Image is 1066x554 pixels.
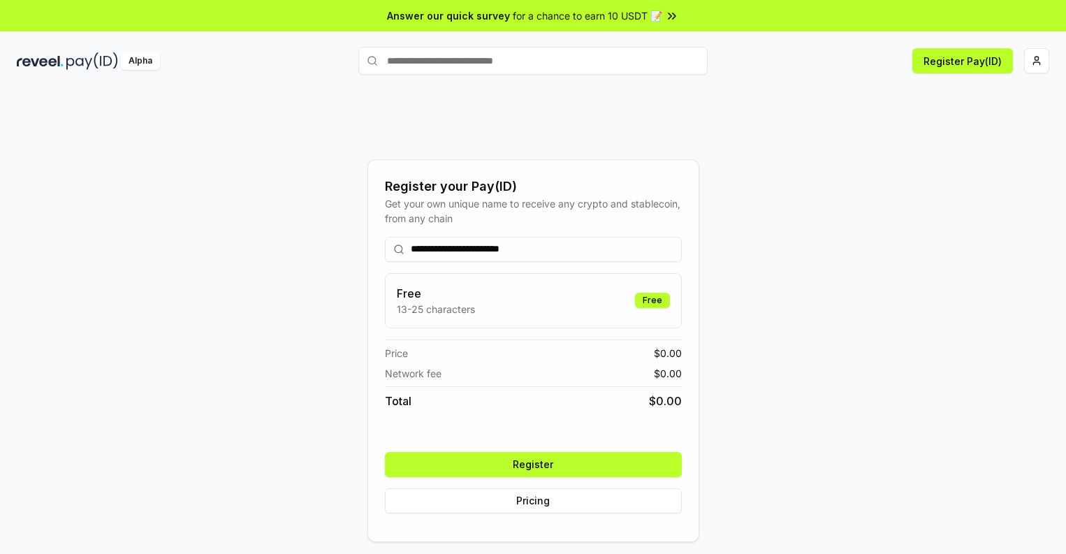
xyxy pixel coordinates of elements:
[385,393,411,409] span: Total
[654,346,682,360] span: $ 0.00
[385,196,682,226] div: Get your own unique name to receive any crypto and stablecoin, from any chain
[385,177,682,196] div: Register your Pay(ID)
[387,8,510,23] span: Answer our quick survey
[912,48,1013,73] button: Register Pay(ID)
[385,488,682,513] button: Pricing
[635,293,670,308] div: Free
[121,52,160,70] div: Alpha
[385,366,441,381] span: Network fee
[385,346,408,360] span: Price
[17,52,64,70] img: reveel_dark
[66,52,118,70] img: pay_id
[654,366,682,381] span: $ 0.00
[649,393,682,409] span: $ 0.00
[385,452,682,477] button: Register
[513,8,662,23] span: for a chance to earn 10 USDT 📝
[397,302,475,316] p: 13-25 characters
[397,285,475,302] h3: Free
